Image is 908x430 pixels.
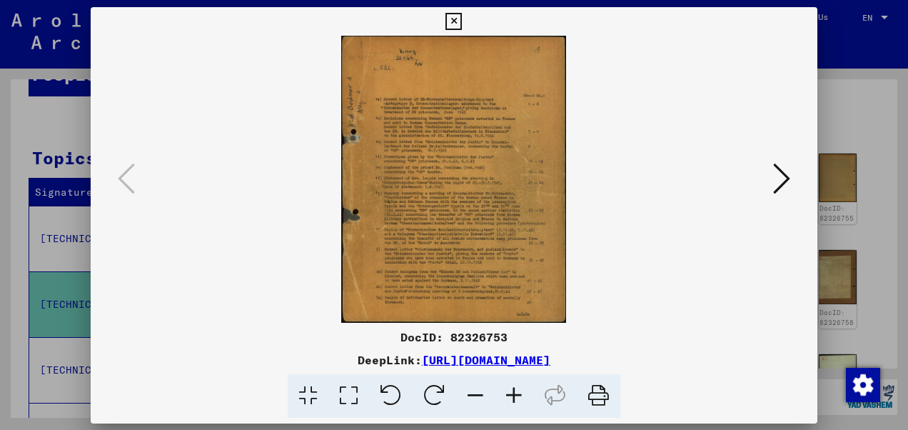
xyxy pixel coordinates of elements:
[422,353,550,367] a: [URL][DOMAIN_NAME]
[91,329,817,346] div: DocID: 82326753
[139,36,769,323] img: 001.jpg
[846,368,880,402] img: Zustimmung ändern
[845,367,879,401] div: Zustimmung ändern
[91,351,817,369] div: DeepLink:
